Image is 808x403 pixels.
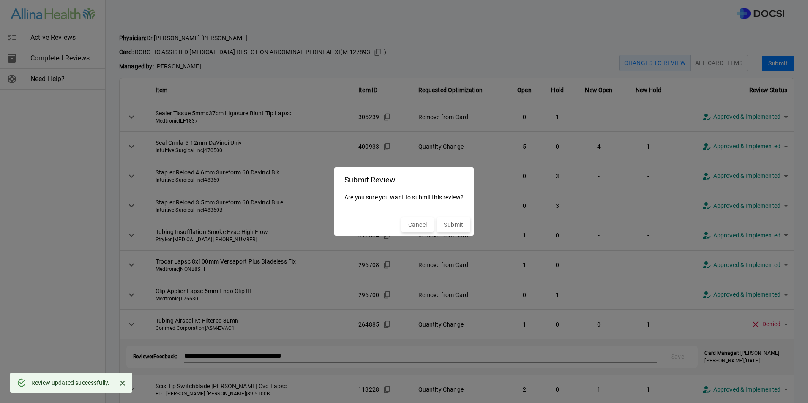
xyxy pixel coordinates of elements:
button: Cancel [401,217,434,233]
p: Are you sure you want to submit this review? [344,190,464,205]
div: Review updated successfully. [31,375,109,390]
h2: Submit Review [334,167,474,190]
button: Submit [437,217,470,233]
button: Close [116,377,129,389]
